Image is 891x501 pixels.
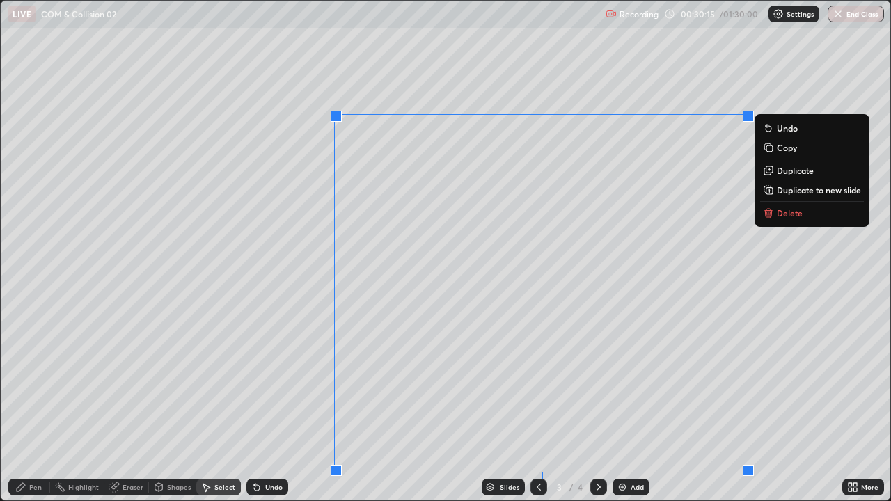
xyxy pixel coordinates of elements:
div: Undo [265,484,283,491]
button: Undo [760,120,864,136]
button: Duplicate to new slide [760,182,864,198]
img: recording.375f2c34.svg [606,8,617,19]
p: Recording [620,9,659,19]
p: COM & Collision 02 [41,8,116,19]
p: LIVE [13,8,31,19]
div: Highlight [68,484,99,491]
div: Pen [29,484,42,491]
div: Eraser [123,484,143,491]
div: Select [214,484,235,491]
img: add-slide-button [617,482,628,493]
p: Duplicate to new slide [777,184,861,196]
div: / [569,483,574,491]
div: More [861,484,878,491]
img: end-class-cross [833,8,844,19]
p: Copy [777,142,797,153]
p: Duplicate [777,165,814,176]
div: 4 [576,481,585,493]
img: class-settings-icons [773,8,784,19]
div: Slides [500,484,519,491]
button: Duplicate [760,162,864,179]
p: Settings [787,10,814,17]
p: Delete [777,207,803,218]
button: Copy [760,139,864,156]
p: Undo [777,122,798,134]
div: Add [631,484,644,491]
div: Shapes [167,484,191,491]
div: 3 [553,483,567,491]
button: End Class [828,6,884,22]
button: Delete [760,205,864,221]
